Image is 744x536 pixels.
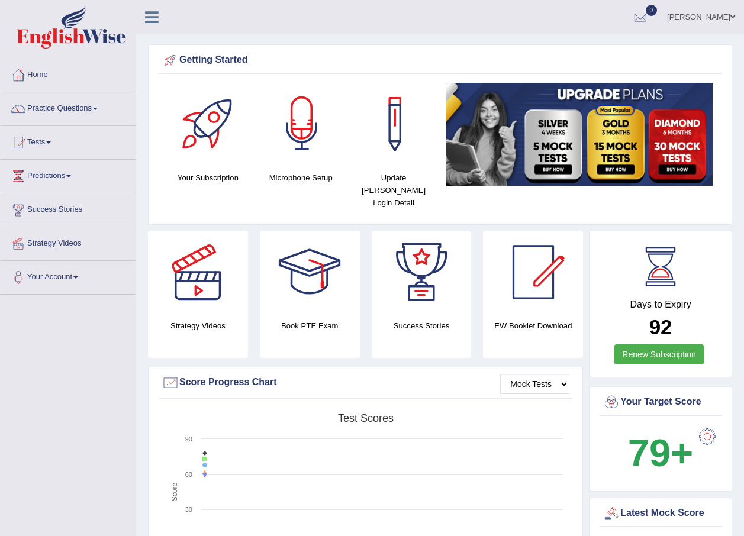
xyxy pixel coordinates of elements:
[185,435,192,443] text: 90
[614,344,704,364] a: Renew Subscription
[649,315,672,338] b: 92
[1,261,136,290] a: Your Account
[170,483,179,502] tspan: Score
[603,393,719,411] div: Your Target Score
[162,374,569,392] div: Score Progress Chart
[185,471,192,478] text: 60
[260,172,342,184] h4: Microphone Setup
[1,59,136,88] a: Home
[1,227,136,257] a: Strategy Videos
[1,92,136,122] a: Practice Questions
[483,319,583,332] h4: EW Booklet Download
[446,83,713,186] img: small5.jpg
[260,319,360,332] h4: Book PTE Exam
[603,505,719,522] div: Latest Mock Score
[162,51,719,69] div: Getting Started
[603,299,719,310] h4: Days to Expiry
[372,319,472,332] h4: Success Stories
[646,5,658,16] span: 0
[185,506,192,513] text: 30
[338,412,394,424] tspan: Test scores
[168,172,249,184] h4: Your Subscription
[1,126,136,156] a: Tests
[628,431,693,474] b: 79+
[148,319,248,332] h4: Strategy Videos
[1,160,136,189] a: Predictions
[353,172,434,209] h4: Update [PERSON_NAME] Login Detail
[1,193,136,223] a: Success Stories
